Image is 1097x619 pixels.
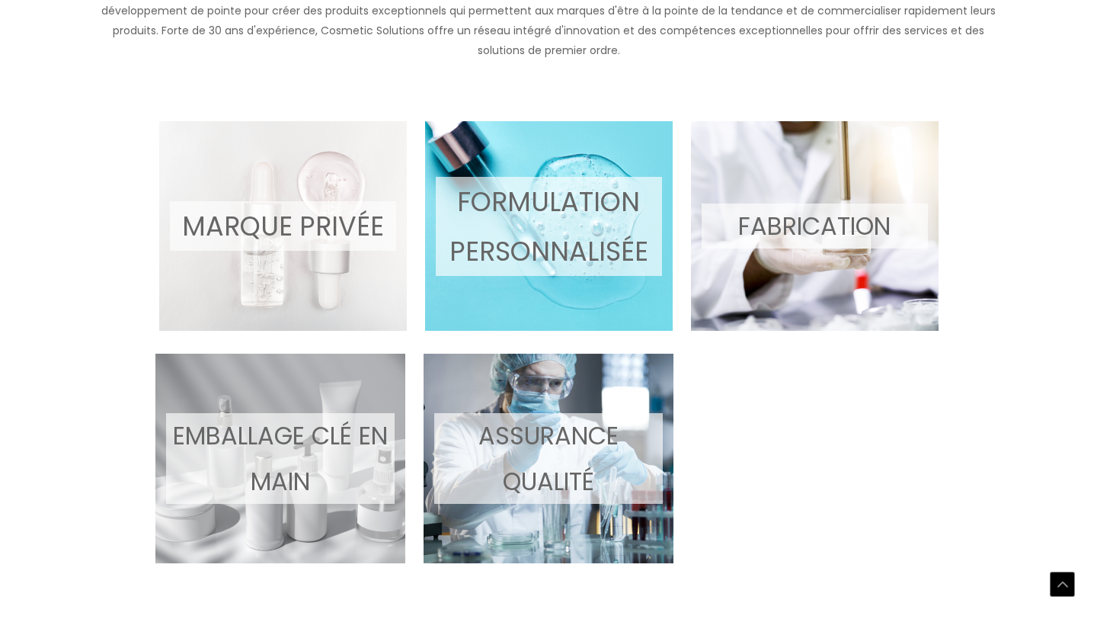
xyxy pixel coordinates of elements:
font: ASSURANCE QUALITÉ [478,419,619,498]
a: EMBALLAGE CLÉ EN MAIN [155,354,405,563]
font: FABRICATION [738,209,891,243]
a: MARQUE PRIVÉE [159,121,407,331]
font: FORMULATION PERSONNALISÉE [449,183,648,270]
font: MARQUE PRIVÉE [182,207,384,245]
a: ASSURANCE QUALITÉ [424,354,673,563]
a: FORMULATION PERSONNALISÉE [425,121,673,331]
a: FABRICATION [691,121,939,331]
font: EMBALLAGE CLÉ EN MAIN [173,419,388,498]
